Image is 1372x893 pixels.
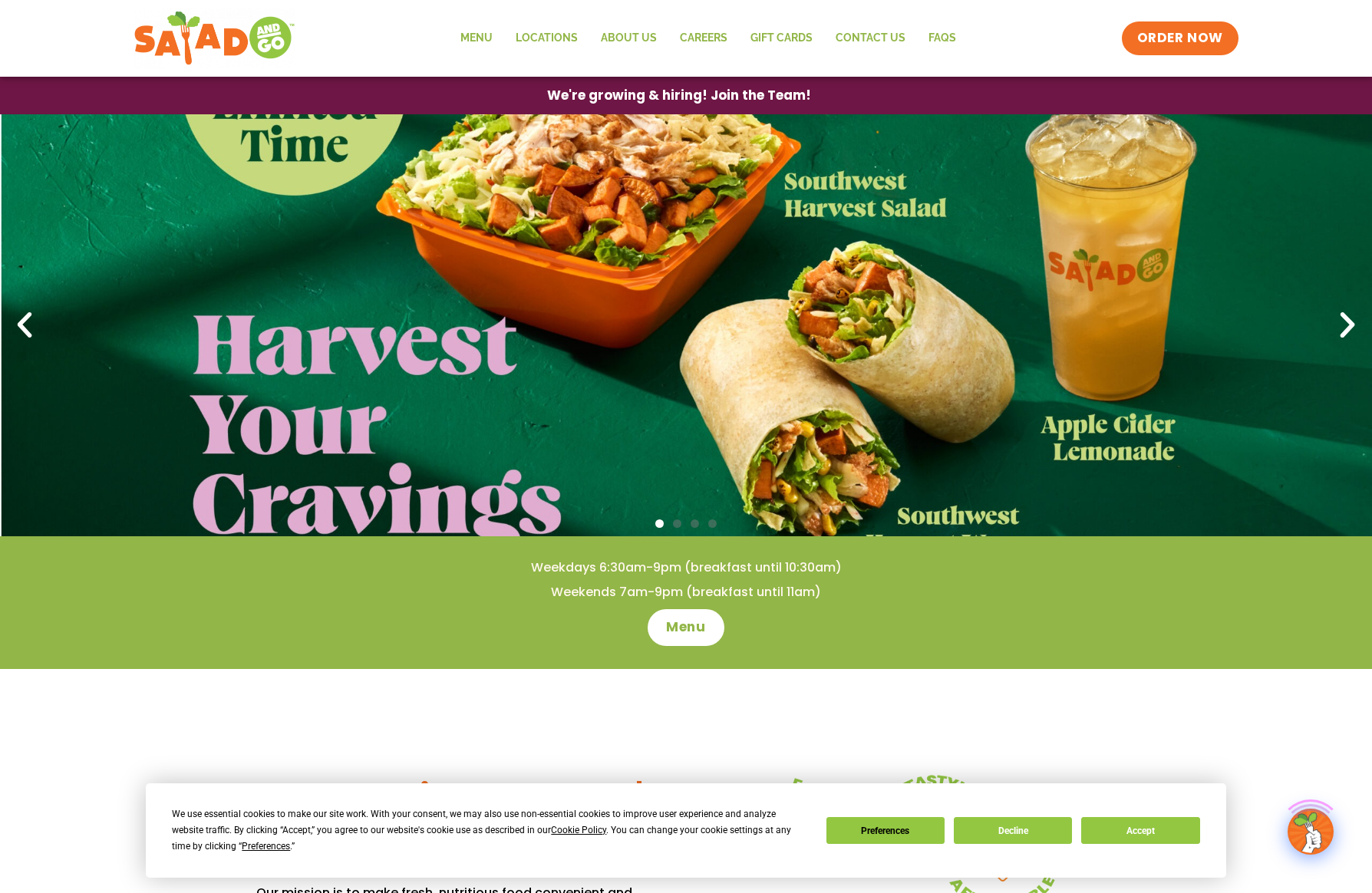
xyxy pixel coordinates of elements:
div: We use essential cookies to make our site work. With your consent, we may also use non-essential ... [172,806,807,855]
span: Go to slide 4 [708,519,717,528]
span: Preferences [242,841,290,852]
a: FAQs [917,21,968,56]
a: Menu [648,609,724,646]
div: Next slide [1331,308,1364,342]
h4: Weekends 7am-9pm (breakfast until 11am) [31,584,1341,601]
span: Go to slide 3 [691,519,699,528]
span: Cookie Policy [551,825,606,835]
a: GIFT CARDS [739,21,824,56]
div: Previous slide [8,308,41,342]
a: Locations [504,21,589,56]
a: ORDER NOW [1122,21,1238,55]
a: Menu [449,21,504,56]
h3: Good eating shouldn't be complicated. [256,775,686,867]
button: Accept [1081,817,1199,844]
button: Decline [954,817,1072,844]
a: Careers [668,21,739,56]
img: new-SAG-logo-768×292 [134,8,295,69]
a: We're growing & hiring! Join the Team! [524,77,834,114]
span: ORDER NOW [1137,29,1223,48]
span: Go to slide 2 [673,519,681,528]
span: Go to slide 1 [655,519,664,528]
div: Cookie Consent Prompt [146,783,1226,878]
button: Preferences [826,817,945,844]
h4: Weekdays 6:30am-9pm (breakfast until 10:30am) [31,559,1341,576]
a: Contact Us [824,21,917,56]
nav: Menu [449,21,968,56]
span: Menu [666,618,705,637]
a: About Us [589,21,668,56]
span: We're growing & hiring! Join the Team! [547,89,811,102]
